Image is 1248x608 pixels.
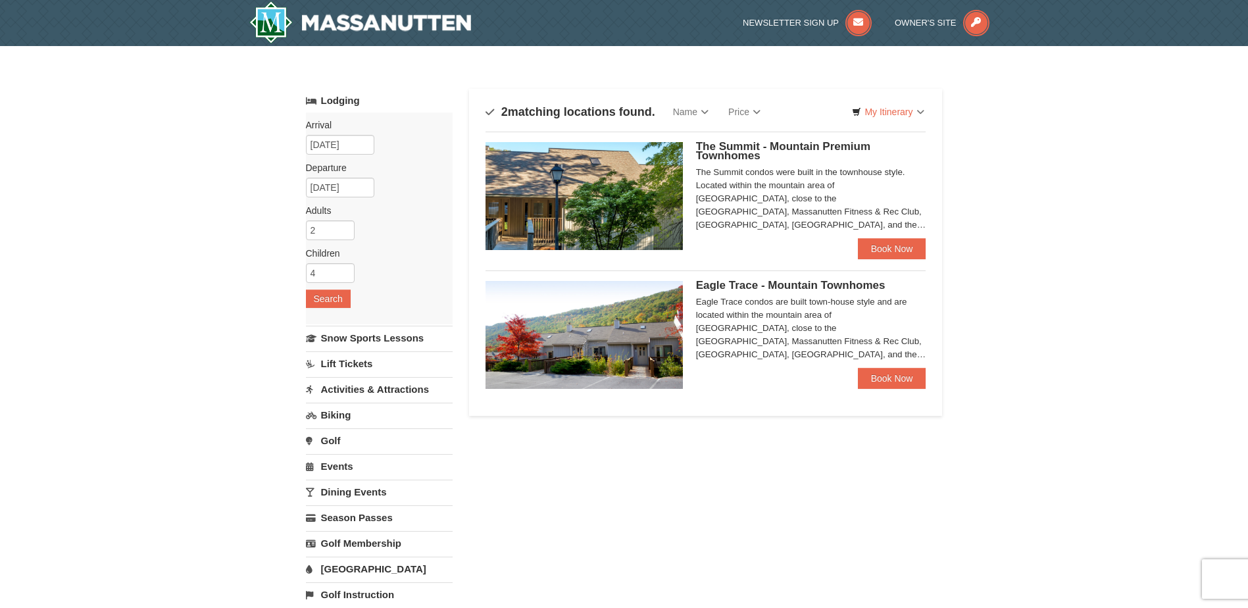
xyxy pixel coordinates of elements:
[696,279,886,291] span: Eagle Trace - Mountain Townhomes
[306,531,453,555] a: Golf Membership
[696,295,926,361] div: Eagle Trace condos are built town-house style and are located within the mountain area of [GEOGRA...
[306,118,443,132] label: Arrival
[895,18,989,28] a: Owner's Site
[306,377,453,401] a: Activities & Attractions
[696,140,870,162] span: The Summit - Mountain Premium Townhomes
[306,89,453,113] a: Lodging
[858,368,926,389] a: Book Now
[486,281,683,389] img: 19218983-1-9b289e55.jpg
[718,99,770,125] a: Price
[858,238,926,259] a: Book Now
[743,18,839,28] span: Newsletter Sign Up
[306,403,453,427] a: Biking
[306,351,453,376] a: Lift Tickets
[306,480,453,504] a: Dining Events
[306,505,453,530] a: Season Passes
[306,557,453,581] a: [GEOGRAPHIC_DATA]
[306,582,453,607] a: Golf Instruction
[696,166,926,232] div: The Summit condos were built in the townhouse style. Located within the mountain area of [GEOGRAP...
[306,290,351,308] button: Search
[249,1,472,43] img: Massanutten Resort Logo
[306,247,443,260] label: Children
[249,1,472,43] a: Massanutten Resort
[743,18,872,28] a: Newsletter Sign Up
[306,326,453,350] a: Snow Sports Lessons
[843,102,932,122] a: My Itinerary
[486,142,683,250] img: 19219034-1-0eee7e00.jpg
[663,99,718,125] a: Name
[306,454,453,478] a: Events
[895,18,957,28] span: Owner's Site
[306,204,443,217] label: Adults
[306,161,443,174] label: Departure
[306,428,453,453] a: Golf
